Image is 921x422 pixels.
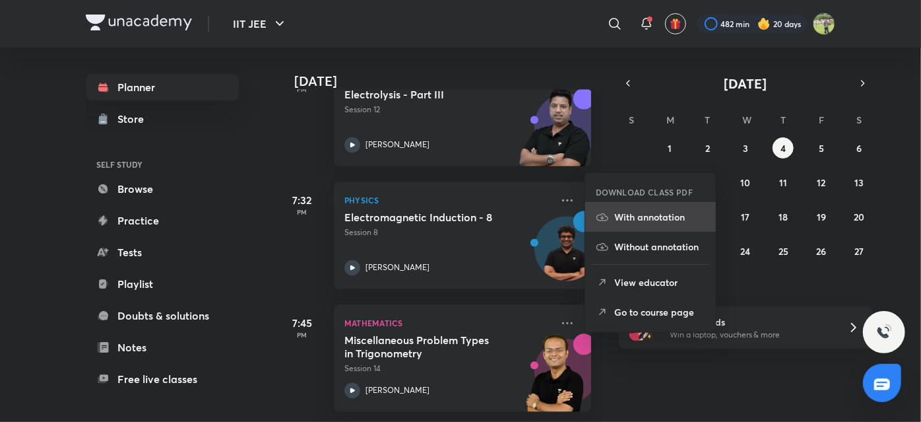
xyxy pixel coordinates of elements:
abbr: September 26, 2025 [816,245,826,258]
button: September 5, 2025 [811,137,832,158]
abbr: September 20, 2025 [854,211,864,223]
a: Practice [86,207,239,234]
p: Without annotation [614,240,705,254]
abbr: September 24, 2025 [740,245,750,258]
p: [PERSON_NAME] [365,384,429,396]
abbr: September 27, 2025 [854,245,864,258]
h5: 7:45 [276,315,329,331]
abbr: September 4, 2025 [780,142,786,155]
button: September 17, 2025 [735,206,756,227]
button: September 24, 2025 [735,240,756,262]
abbr: September 11, 2025 [779,176,787,189]
p: Session 14 [344,363,552,374]
p: PM [276,85,329,93]
abbr: September 2, 2025 [705,142,710,155]
button: September 4, 2025 [773,137,794,158]
abbr: September 10, 2025 [740,176,750,189]
p: [PERSON_NAME] [365,139,429,151]
a: Store [86,106,239,132]
h6: DOWNLOAD CLASS PDF [596,186,693,198]
p: View educator [614,275,705,289]
button: September 11, 2025 [773,172,794,193]
abbr: September 3, 2025 [743,142,748,155]
abbr: Thursday [780,114,786,126]
img: Company Logo [86,15,192,30]
p: Win a laptop, vouchers & more [670,329,832,341]
abbr: Tuesday [705,114,711,126]
abbr: September 13, 2025 [854,176,864,189]
abbr: September 6, 2025 [856,142,862,155]
button: September 3, 2025 [735,137,756,158]
p: [PERSON_NAME] [365,262,429,273]
abbr: September 19, 2025 [817,211,826,223]
button: September 20, 2025 [848,206,870,227]
button: September 18, 2025 [773,206,794,227]
button: September 6, 2025 [848,137,870,158]
h5: Electromagnetic Induction - 8 [344,211,509,224]
button: September 13, 2025 [848,172,870,193]
p: Physics [344,192,552,208]
h5: Miscellaneous Problem Types in Trigonometry [344,334,509,360]
abbr: Friday [819,114,824,126]
h5: 7:32 [276,192,329,208]
button: September 8, 2025 [659,172,680,193]
p: Session 8 [344,227,552,238]
p: With annotation [614,210,705,224]
button: September 2, 2025 [697,137,718,158]
abbr: September 25, 2025 [778,245,788,258]
button: September 1, 2025 [659,137,680,158]
span: [DATE] [724,75,767,92]
button: September 26, 2025 [811,240,832,262]
a: Tests [86,239,239,265]
p: Session 12 [344,104,552,116]
img: Avatar [535,223,598,287]
abbr: September 1, 2025 [668,142,672,155]
abbr: September 18, 2025 [778,211,788,223]
img: avatar [670,18,682,30]
button: September 10, 2025 [735,172,756,193]
a: Browse [86,176,239,202]
p: Go to course page [614,305,705,319]
button: September 27, 2025 [848,240,870,262]
abbr: Wednesday [742,114,751,126]
img: ttu [876,324,892,340]
div: Store [117,111,152,127]
img: KRISH JINDAL [813,13,835,35]
img: streak [757,17,771,30]
abbr: September 5, 2025 [819,142,824,155]
button: September 25, 2025 [773,240,794,262]
a: Doubts & solutions [86,302,239,329]
h6: SELF STUDY [86,153,239,176]
button: [DATE] [637,74,854,92]
abbr: Saturday [856,114,862,126]
a: Planner [86,74,239,100]
h6: Refer friends [670,315,832,329]
p: PM [276,208,329,216]
button: avatar [665,13,686,34]
a: Free live classes [86,366,239,392]
h5: Electrolysis - Part III [344,88,509,101]
abbr: Monday [666,114,674,126]
p: PM [276,331,329,339]
a: Playlist [86,271,239,297]
a: Notes [86,334,239,361]
button: September 7, 2025 [621,172,643,193]
p: Mathematics [344,315,552,331]
button: September 12, 2025 [811,172,832,193]
button: September 9, 2025 [697,172,718,193]
abbr: September 17, 2025 [741,211,749,223]
h4: [DATE] [294,73,604,89]
img: unacademy [519,88,591,179]
button: IIT JEE [225,11,296,37]
a: Company Logo [86,15,192,34]
abbr: September 12, 2025 [817,176,825,189]
button: September 19, 2025 [811,206,832,227]
abbr: Sunday [629,114,635,126]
